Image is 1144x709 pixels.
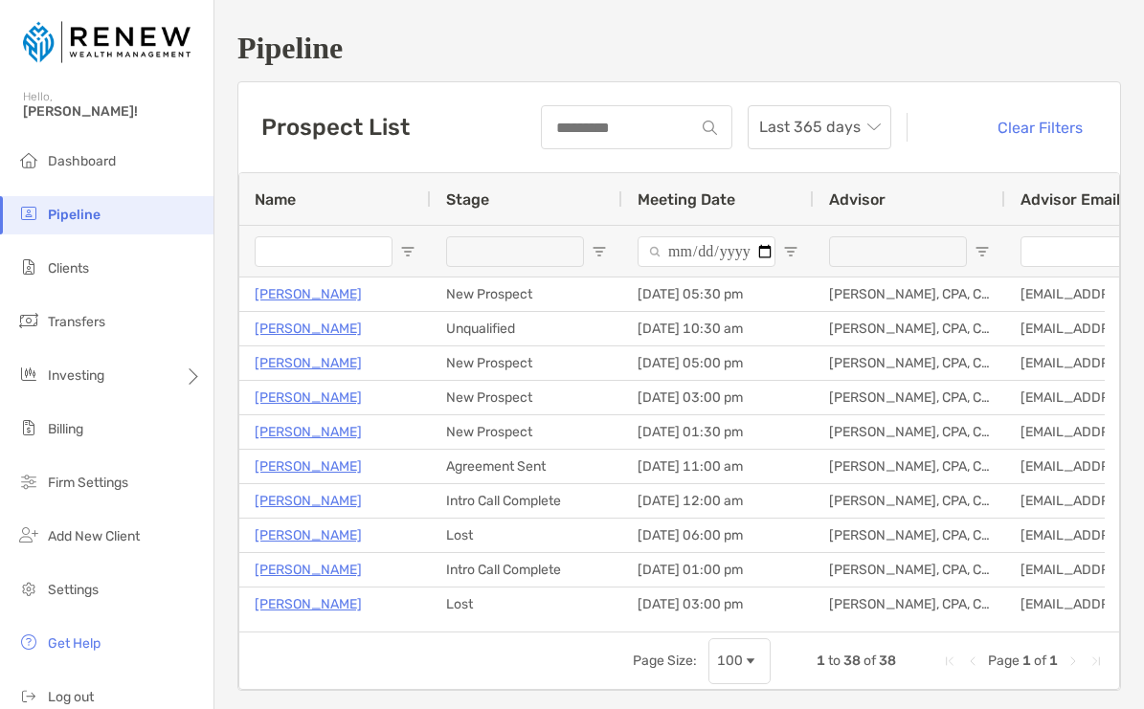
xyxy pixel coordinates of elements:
div: [DATE] 03:00 pm [622,381,814,414]
a: [PERSON_NAME] [255,351,362,375]
div: Lost [431,587,622,621]
a: [PERSON_NAME] [255,523,362,547]
img: pipeline icon [17,202,40,225]
div: First Page [942,654,957,669]
div: Intro Call Complete [431,553,622,587]
div: [PERSON_NAME], CPA, CFP® [814,381,1005,414]
span: to [828,653,841,669]
img: transfers icon [17,309,40,332]
a: [PERSON_NAME] [255,558,362,582]
div: New Prospect [431,346,622,380]
span: Pipeline [48,207,101,223]
div: New Prospect [431,277,622,311]
div: Unqualified [431,312,622,345]
div: Next Page [1065,654,1081,669]
div: Last Page [1088,654,1104,669]
span: Transfers [48,314,105,330]
a: [PERSON_NAME] [255,592,362,616]
div: Page Size: [633,653,697,669]
div: Page Size [708,638,771,684]
img: logout icon [17,684,40,707]
a: [PERSON_NAME] [255,282,362,306]
span: Meeting Date [638,190,735,209]
img: clients icon [17,255,40,278]
span: Settings [48,582,99,598]
div: Previous Page [965,654,980,669]
span: [PERSON_NAME]! [23,103,202,120]
div: [DATE] 03:00 pm [622,587,814,621]
a: [PERSON_NAME] [255,386,362,410]
div: [DATE] 01:30 pm [622,415,814,449]
img: input icon [703,121,717,135]
div: [DATE] 05:00 pm [622,346,814,380]
a: [PERSON_NAME] [255,420,362,444]
div: 100 [717,653,743,669]
span: Clients [48,260,89,277]
span: Firm Settings [48,475,128,491]
div: [PERSON_NAME], CPA, CFP® [814,312,1005,345]
img: firm-settings icon [17,470,40,493]
span: Last 365 days [759,106,880,148]
h1: Pipeline [237,31,1121,66]
button: Open Filter Menu [592,244,607,259]
div: Agreement Sent [431,450,622,483]
a: [PERSON_NAME] [255,489,362,513]
img: settings icon [17,577,40,600]
img: add_new_client icon [17,523,40,546]
div: [PERSON_NAME], CPA, CFP® [814,415,1005,449]
input: Meeting Date Filter Input [638,236,775,267]
span: Stage [446,190,489,209]
span: Name [255,190,296,209]
div: [PERSON_NAME], CPA, CFP® [814,587,1005,621]
p: [PERSON_NAME] [255,317,362,341]
div: Lost [431,519,622,552]
span: Investing [48,367,104,384]
div: [PERSON_NAME], CPA, CFP® [814,519,1005,552]
div: [DATE] 10:30 am [622,312,814,345]
span: Get Help [48,635,101,652]
span: 1 [1049,653,1058,669]
img: Zoe Logo [23,8,191,77]
button: Open Filter Menu [975,244,990,259]
span: Billing [48,421,83,437]
img: dashboard icon [17,148,40,171]
button: Open Filter Menu [400,244,415,259]
span: 38 [843,653,861,669]
div: [PERSON_NAME], CPA, CFP® [814,346,1005,380]
div: New Prospect [431,415,622,449]
img: get-help icon [17,631,40,654]
span: Dashboard [48,153,116,169]
span: 1 [817,653,825,669]
span: Advisor [829,190,886,209]
div: [PERSON_NAME], CPA, CFP® [814,450,1005,483]
span: Page [988,653,1020,669]
img: billing icon [17,416,40,439]
div: Intro Call Complete [431,484,622,518]
span: Add New Client [48,528,140,544]
div: [DATE] 11:00 am [622,450,814,483]
div: [DATE] 05:30 pm [622,277,814,311]
div: [PERSON_NAME], CPA, CFP® [814,553,1005,587]
button: Clear Filters [968,106,1097,148]
h3: Prospect List [261,114,410,141]
div: [PERSON_NAME], CPA, CFP® [814,277,1005,311]
div: [PERSON_NAME], CPA, CFP® [814,484,1005,518]
span: Advisor Email [1021,190,1120,209]
div: [DATE] 12:00 am [622,484,814,518]
span: 38 [879,653,896,669]
img: investing icon [17,363,40,386]
button: Open Filter Menu [783,244,798,259]
a: [PERSON_NAME] [255,454,362,478]
div: [DATE] 06:00 pm [622,519,814,552]
span: Log out [48,689,94,705]
div: New Prospect [431,381,622,414]
span: of [864,653,876,669]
